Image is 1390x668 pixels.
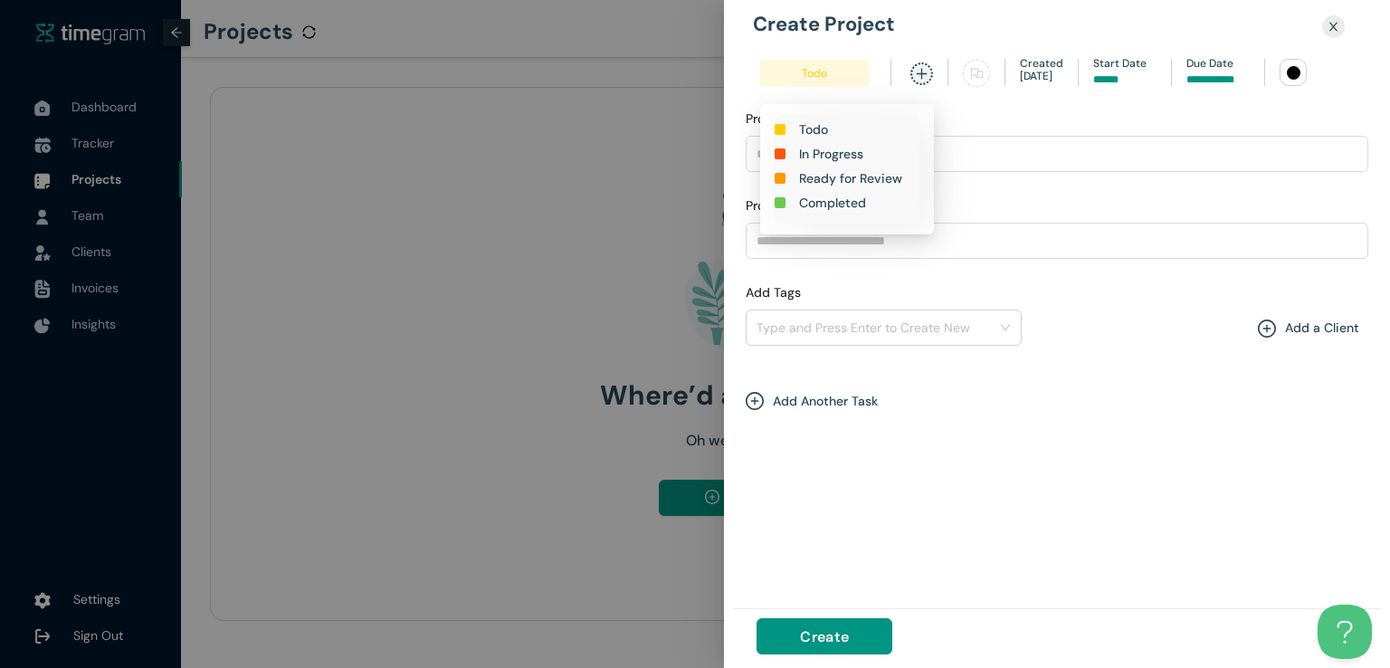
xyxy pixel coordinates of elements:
h1: Ready for Review [799,168,902,188]
div: plus-circleAdd a Client [1258,318,1359,344]
h1: Create Project [753,14,1361,34]
h1: Add Another Task [773,391,878,411]
h1: Completed [799,193,866,213]
button: Create [757,618,892,654]
div: plus-circleAdd Another Task [746,391,878,411]
span: Create [800,625,849,648]
span: plus-circle [746,392,773,410]
h1: Add a Client [1285,318,1359,338]
h1: Due Date [1186,59,1250,68]
h1: Start Date [1093,59,1157,68]
span: flag [963,60,990,87]
button: Close [1317,14,1350,39]
input: Add Tags [757,317,760,339]
input: Project Name [746,136,1368,172]
h1: Created [1020,59,1063,68]
span: Todo [760,60,869,87]
iframe: Toggle Customer Support [1318,605,1372,659]
label: Add Tags [746,283,801,302]
input: Project Description [746,223,1368,259]
h1: Todo [799,119,828,139]
span: plus [910,62,933,85]
h1: [DATE] [1020,68,1063,85]
label: Project Description [746,196,862,215]
span: plus-circle [1258,320,1285,338]
label: Project Name [746,110,827,129]
h1: In Progress [799,144,863,164]
span: close [1328,21,1339,33]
